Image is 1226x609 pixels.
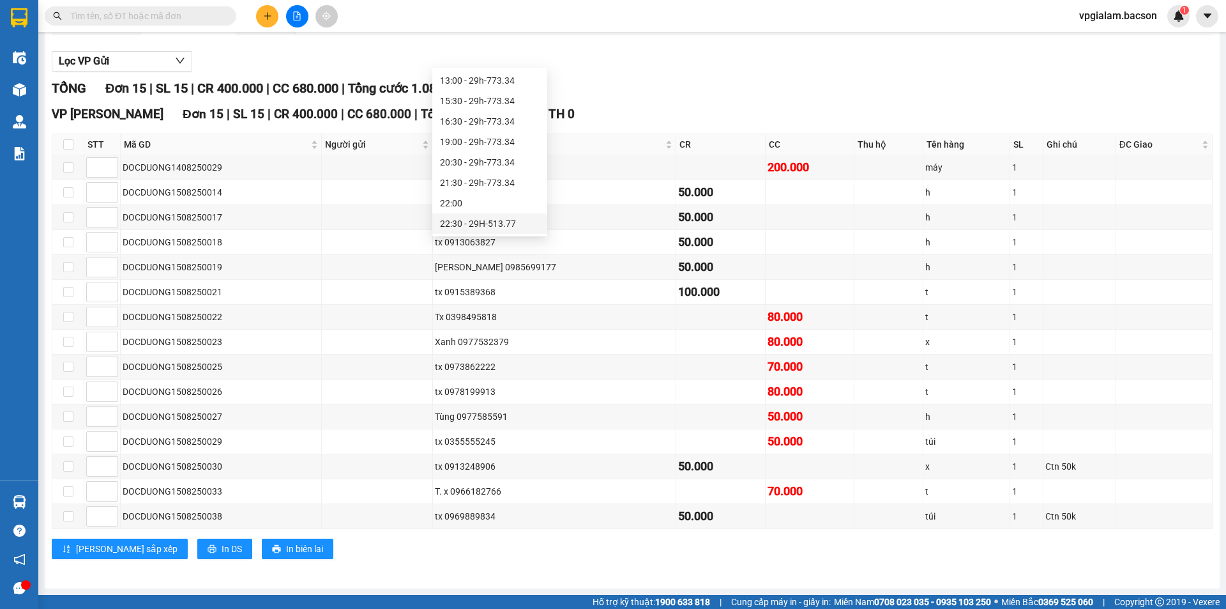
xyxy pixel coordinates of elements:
div: h [925,410,1007,424]
div: tx 0973862222 [435,360,674,374]
td: DOCDUONG1508250029 [121,429,322,454]
td: DOCDUONG1508250038 [121,504,322,529]
sup: 1 [1180,6,1189,15]
th: Thu hộ [854,134,923,155]
span: aim [322,12,331,20]
div: h [925,210,1007,224]
div: DOCDUONG1508250022 [123,310,319,324]
th: Tên hàng [923,134,1010,155]
span: VP [PERSON_NAME] [52,107,163,121]
button: file-add [286,5,308,27]
div: DOCDUONG1508250038 [123,509,319,523]
span: ⚪️ [994,599,998,605]
span: Miền Nam [834,595,991,609]
div: x [925,459,1007,474]
td: DOCDUONG1508250030 [121,454,322,479]
div: 50.000 [678,507,762,525]
span: printer [272,544,281,555]
div: tx 0915389368 [435,285,674,299]
td: DOCDUONG1508250017 [121,205,322,230]
div: 50.000 [678,233,762,251]
img: warehouse-icon [13,115,26,128]
button: printerIn biên lai [262,539,333,559]
span: Cung cấp máy in - giấy in: [731,595,831,609]
span: file-add [292,12,301,20]
button: Lọc VP Gửi [52,51,192,72]
span: caret-down [1202,10,1213,22]
div: 1 [1012,385,1041,399]
div: 1 [1012,260,1041,274]
div: 50.000 [768,408,852,426]
img: warehouse-icon [13,51,26,65]
span: Mã GD [124,137,308,151]
span: In biên lai [286,542,323,556]
span: down [175,56,185,66]
div: 50.000 [678,208,762,226]
span: search [53,12,62,20]
div: tx 0964346498 [435,160,674,174]
div: tx 0367629745 [435,185,674,199]
span: CR 400.000 [274,107,338,121]
span: Tổng cước 1.080.000 [421,107,539,121]
div: 22:30 - 29H-513.77 [440,217,540,231]
div: 50.000 [678,258,762,276]
div: t [925,484,1007,498]
div: Ctn 50k [1045,509,1114,523]
div: 20:30 - 29h-773.34 [440,155,540,169]
div: Ctn 50k [1045,459,1114,474]
span: SL 15 [233,107,264,121]
div: t [925,385,1007,399]
div: 1 [1012,459,1041,474]
div: tx 0969889834 [435,509,674,523]
div: DOCDUONG1508250030 [123,459,319,474]
span: notification [13,553,26,566]
span: Lọc VP Gửi [59,53,109,69]
div: 21:30 - 29h-773.34 [440,176,540,190]
th: STT [84,134,121,155]
span: 1 [1182,6,1186,15]
div: 19:00 - 29h-773.34 [440,135,540,149]
span: Hỗ trợ kỹ thuật: [593,595,710,609]
div: DOCDUONG1508250023 [123,335,319,349]
div: 80.000 [768,383,852,401]
th: CR [676,134,765,155]
div: túi [925,435,1007,449]
div: DOCDUONG1508250018 [123,235,319,249]
span: CC 680.000 [347,107,411,121]
span: Người nhận [436,137,663,151]
div: 50.000 [678,183,762,201]
div: DOCDUONG1508250027 [123,410,319,424]
div: DOCDUONG1508250019 [123,260,319,274]
th: Ghi chú [1043,134,1116,155]
div: DOCDUONG1508250025 [123,360,319,374]
span: | [342,81,345,96]
div: tx 0913063827 [435,235,674,249]
img: warehouse-icon [13,495,26,509]
td: DOCDUONG1508250014 [121,180,322,205]
img: solution-icon [13,147,26,160]
div: 15:30 - 29h-773.34 [440,94,540,108]
span: [PERSON_NAME] sắp xếp [76,542,178,556]
div: 13:00 - 29h-773.34 [440,73,540,88]
td: DOCDUONG1508250025 [121,355,322,380]
span: CC 680.000 [273,81,338,96]
span: Người gửi [325,137,420,151]
div: DOCDUONG1508250026 [123,385,319,399]
button: sort-ascending[PERSON_NAME] sắp xếp [52,539,188,559]
td: DOCDUONG1508250026 [121,380,322,405]
span: | [1103,595,1105,609]
input: Tìm tên, số ĐT hoặc mã đơn [70,9,221,23]
span: | [266,81,269,96]
div: 70.000 [768,482,852,500]
div: DOCDUONG1508250029 [123,435,319,449]
div: tx 0912572177 [435,210,674,224]
div: 50.000 [768,433,852,451]
span: sort-ascending [62,544,71,555]
div: 1 [1012,360,1041,374]
div: T. x 0966182766 [435,484,674,498]
div: 1 [1012,435,1041,449]
td: DOCDUONG1408250029 [121,155,322,180]
div: h [925,185,1007,199]
span: Đơn 15 [105,81,146,96]
span: CR 400.000 [197,81,263,96]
